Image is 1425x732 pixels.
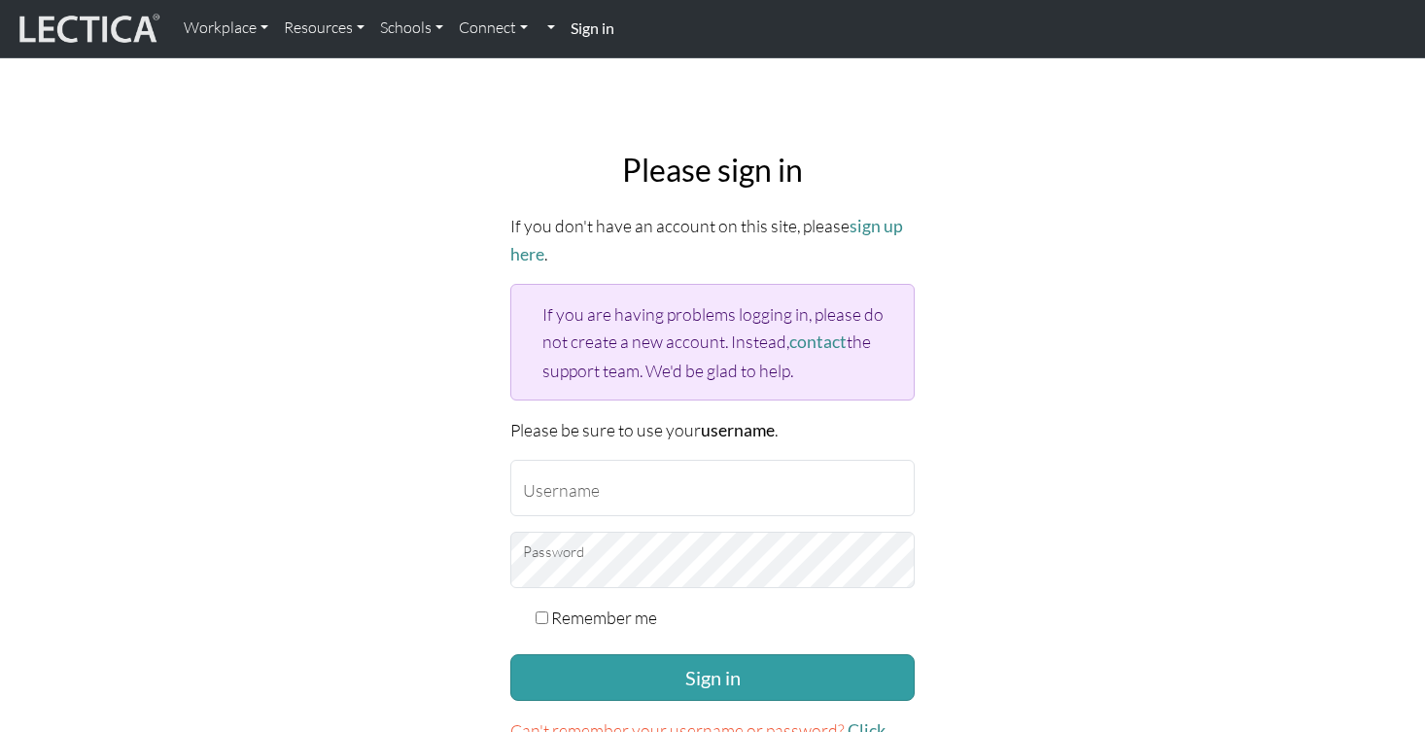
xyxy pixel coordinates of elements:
img: lecticalive [15,11,160,48]
a: contact [789,331,847,352]
p: Please be sure to use your . [510,416,915,444]
strong: Sign in [571,18,614,37]
p: If you don't have an account on this site, please . [510,212,915,268]
a: Sign in [563,8,622,50]
div: If you are having problems logging in, please do not create a new account. Instead, the support t... [510,284,915,400]
a: Workplace [176,8,276,49]
a: Resources [276,8,372,49]
strong: username [701,420,775,440]
button: Sign in [510,654,915,701]
h2: Please sign in [510,152,915,189]
label: Remember me [551,604,657,631]
input: Username [510,460,915,516]
a: Connect [451,8,536,49]
a: Schools [372,8,451,49]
